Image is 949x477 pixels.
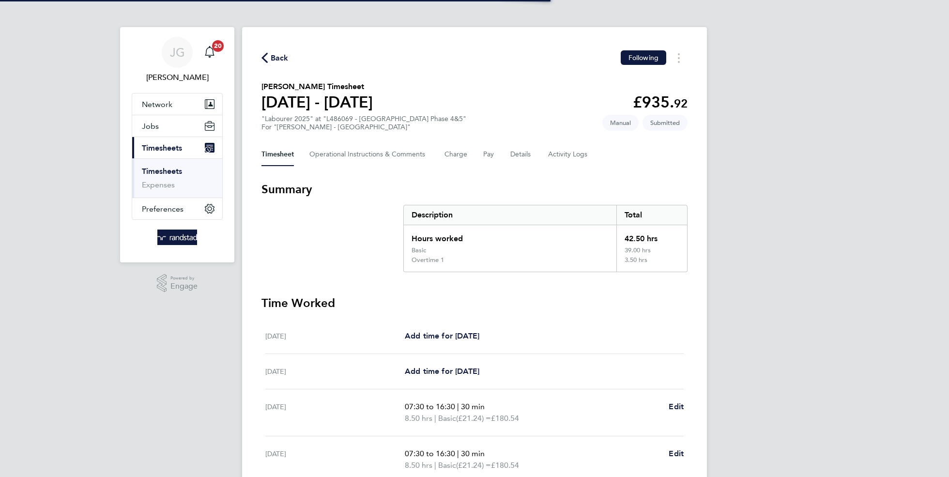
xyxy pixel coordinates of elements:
[212,40,224,52] span: 20
[157,230,198,245] img: randstad-logo-retina.png
[510,143,533,166] button: Details
[120,27,234,262] nav: Main navigation
[200,37,219,68] a: 20
[616,205,687,225] div: Total
[405,414,432,423] span: 8.50 hrs
[403,205,688,272] div: Summary
[669,401,684,413] a: Edit
[132,158,222,198] div: Timesheets
[261,182,688,197] h3: Summary
[170,274,198,282] span: Powered by
[261,115,466,131] div: "Labourer 2025" at "L486069 - [GEOGRAPHIC_DATA] Phase 4&5"
[461,449,485,458] span: 30 min
[265,448,405,471] div: [DATE]
[669,449,684,458] span: Edit
[405,331,479,340] span: Add time for [DATE]
[309,143,429,166] button: Operational Instructions & Comments
[633,93,688,111] app-decimal: £935.
[132,230,223,245] a: Go to home page
[483,143,495,166] button: Pay
[132,115,222,137] button: Jobs
[444,143,468,166] button: Charge
[548,143,589,166] button: Activity Logs
[405,366,479,377] a: Add time for [DATE]
[461,402,485,411] span: 30 min
[405,367,479,376] span: Add time for [DATE]
[434,461,436,470] span: |
[404,225,616,246] div: Hours worked
[438,413,456,424] span: Basic
[670,50,688,65] button: Timesheets Menu
[456,414,491,423] span: (£21.24) =
[271,52,289,64] span: Back
[621,50,666,65] button: Following
[265,401,405,424] div: [DATE]
[412,256,444,264] div: Overtime 1
[132,198,222,219] button: Preferences
[457,402,459,411] span: |
[142,204,184,214] span: Preferences
[132,37,223,83] a: JG[PERSON_NAME]
[261,92,373,112] h1: [DATE] - [DATE]
[261,143,294,166] button: Timesheet
[628,53,658,62] span: Following
[616,256,687,272] div: 3.50 hrs
[669,448,684,460] a: Edit
[265,366,405,377] div: [DATE]
[265,330,405,342] div: [DATE]
[643,115,688,131] span: This timesheet is Submitted.
[674,96,688,110] span: 92
[142,143,182,153] span: Timesheets
[157,274,198,292] a: Powered byEngage
[412,246,426,254] div: Basic
[491,461,519,470] span: £180.54
[405,461,432,470] span: 8.50 hrs
[434,414,436,423] span: |
[142,122,159,131] span: Jobs
[405,449,455,458] span: 07:30 to 16:30
[491,414,519,423] span: £180.54
[405,330,479,342] a: Add time for [DATE]
[170,46,185,59] span: JG
[261,52,289,64] button: Back
[132,137,222,158] button: Timesheets
[669,402,684,411] span: Edit
[438,460,456,471] span: Basic
[132,72,223,83] span: James Garrard
[457,449,459,458] span: |
[142,100,172,109] span: Network
[456,461,491,470] span: (£21.24) =
[405,402,455,411] span: 07:30 to 16:30
[132,93,222,115] button: Network
[616,225,687,246] div: 42.50 hrs
[170,282,198,291] span: Engage
[142,167,182,176] a: Timesheets
[404,205,616,225] div: Description
[261,81,373,92] h2: [PERSON_NAME] Timesheet
[616,246,687,256] div: 39.00 hrs
[142,180,175,189] a: Expenses
[261,123,466,131] div: For "[PERSON_NAME] - [GEOGRAPHIC_DATA]"
[602,115,639,131] span: This timesheet was manually created.
[261,295,688,311] h3: Time Worked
